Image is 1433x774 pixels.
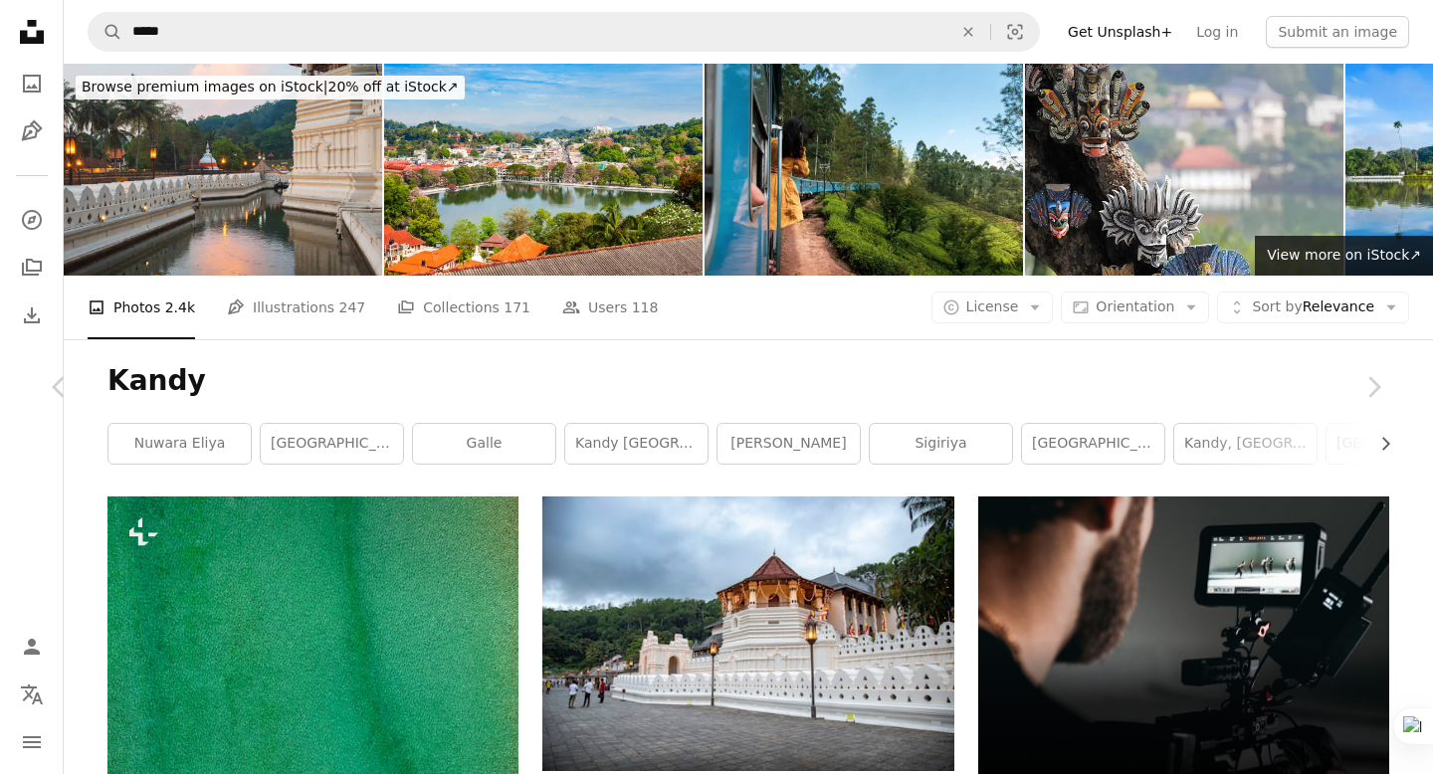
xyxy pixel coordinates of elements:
[1255,236,1433,276] a: View more on iStock↗
[107,363,1389,399] h1: Kandy
[562,276,658,339] a: Users 118
[565,424,708,464] a: kandy [GEOGRAPHIC_DATA]
[1252,298,1302,314] span: Sort by
[64,64,382,276] img: Tourists and Worshipers Visiting the Temple of the Sacred Tooth Relic in Kandy, Sri Lanka
[1061,291,1209,323] button: Orientation
[1174,424,1317,464] a: kandy, [GEOGRAPHIC_DATA]
[1022,424,1164,464] a: [GEOGRAPHIC_DATA]
[1252,297,1374,317] span: Relevance
[632,296,659,318] span: 118
[12,722,52,762] button: Menu
[542,624,953,642] a: a white building with a gold roof with Temple of the Tooth in the background
[870,424,1012,464] a: sigiriya
[82,79,459,95] span: 20% off at iStock ↗
[946,13,990,51] button: Clear
[339,296,366,318] span: 247
[1096,298,1174,314] span: Orientation
[1314,291,1433,483] a: Next
[108,424,251,464] a: nuwara eliya
[261,424,403,464] a: [GEOGRAPHIC_DATA]
[89,13,122,51] button: Search Unsplash
[1267,247,1421,263] span: View more on iStock ↗
[705,64,1023,276] img: Woman taking the train ride in Sri Lanka tea plantations
[504,296,530,318] span: 171
[12,627,52,667] a: Log in / Sign up
[966,298,1019,314] span: License
[717,424,860,464] a: [PERSON_NAME]
[413,424,555,464] a: galle
[991,13,1039,51] button: Visual search
[1217,291,1409,323] button: Sort byRelevance
[1025,64,1343,276] img: masks and Dalada Maligawa Kandy temple view Sri Lanka
[1056,16,1184,48] a: Get Unsplash+
[82,79,327,95] span: Browse premium images on iStock |
[12,64,52,103] a: Photos
[227,276,365,339] a: Illustrations 247
[1266,16,1409,48] button: Submit an image
[384,64,703,276] img: Kandy Lake and city
[12,200,52,240] a: Explore
[1184,16,1250,48] a: Log in
[542,496,953,770] img: a white building with a gold roof with Temple of the Tooth in the background
[12,248,52,288] a: Collections
[12,111,52,151] a: Illustrations
[88,12,1040,52] form: Find visuals sitewide
[397,276,530,339] a: Collections 171
[12,675,52,714] button: Language
[64,64,477,111] a: Browse premium images on iStock|20% off at iStock↗
[931,291,1054,323] button: License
